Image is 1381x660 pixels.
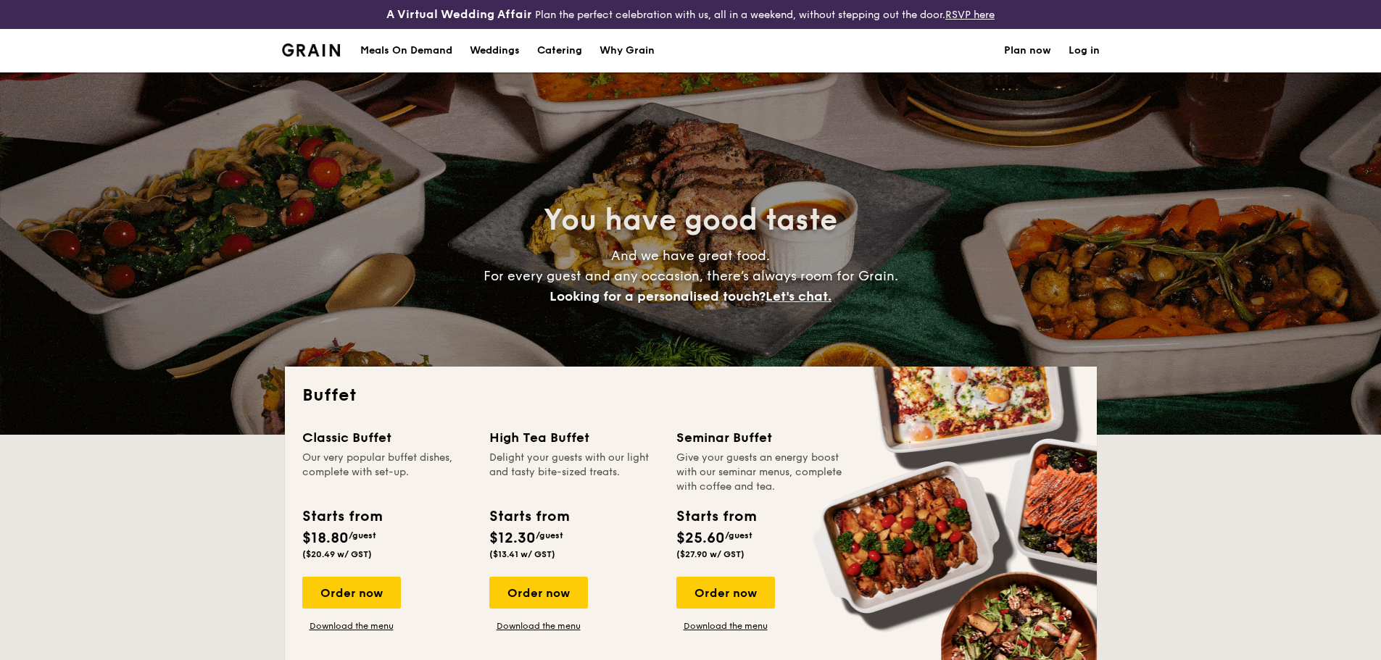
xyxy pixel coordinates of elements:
span: /guest [349,530,376,540]
span: And we have great food. For every guest and any occasion, there’s always room for Grain. [484,248,898,304]
div: Order now [302,577,401,609]
div: Starts from [676,506,755,527]
div: Delight your guests with our light and tasty bite-sized treats. [489,451,659,494]
div: Why Grain [600,29,655,72]
div: Meals On Demand [360,29,452,72]
a: Download the menu [676,620,775,632]
a: Catering [528,29,591,72]
img: Grain [282,43,341,57]
span: Looking for a personalised touch? [550,288,766,304]
span: $12.30 [489,530,536,547]
div: Order now [676,577,775,609]
div: Our very popular buffet dishes, complete with set-up. [302,451,472,494]
span: ($27.90 w/ GST) [676,549,745,559]
div: Give your guests an energy boost with our seminar menus, complete with coffee and tea. [676,451,846,494]
span: ($13.41 w/ GST) [489,549,555,559]
h1: Catering [537,29,582,72]
span: $18.80 [302,530,349,547]
h4: A Virtual Wedding Affair [386,6,532,23]
div: Seminar Buffet [676,427,846,448]
a: Weddings [461,29,528,72]
a: RSVP here [945,9,995,21]
span: /guest [725,530,752,540]
a: Why Grain [591,29,663,72]
span: $25.60 [676,530,725,547]
a: Log in [1069,29,1100,72]
a: Meals On Demand [352,29,461,72]
div: Plan the perfect celebration with us, all in a weekend, without stepping out the door. [273,6,1108,23]
div: High Tea Buffet [489,427,659,448]
span: /guest [536,530,563,540]
div: Starts from [302,506,381,527]
div: Classic Buffet [302,427,472,448]
span: ($20.49 w/ GST) [302,549,372,559]
a: Plan now [1004,29,1051,72]
a: Download the menu [302,620,401,632]
div: Weddings [470,29,520,72]
h2: Buffet [302,384,1079,407]
div: Order now [489,577,588,609]
a: Logotype [282,43,341,57]
span: Let's chat. [766,288,831,304]
span: You have good taste [544,203,837,238]
a: Download the menu [489,620,588,632]
div: Starts from [489,506,568,527]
